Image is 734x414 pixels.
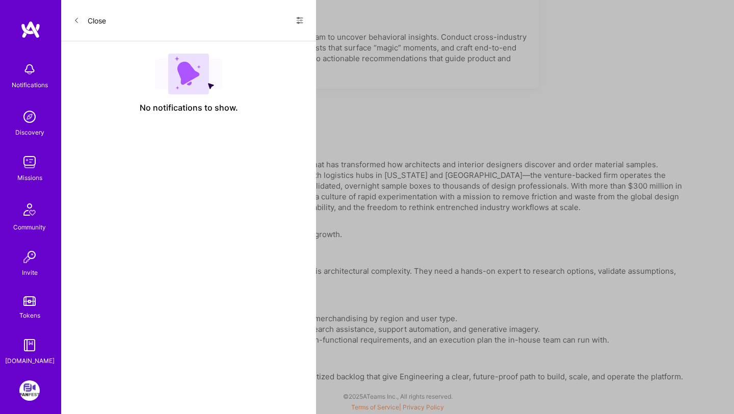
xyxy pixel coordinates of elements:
img: discovery [19,107,40,127]
span: No notifications to show. [140,102,238,113]
img: guide book [19,335,40,355]
a: FanFest: Media Engagement Platform [17,380,42,401]
img: Community [17,197,42,222]
button: Close [73,12,106,29]
div: Discovery [15,127,44,138]
div: Invite [22,267,38,278]
div: Missions [17,172,42,183]
img: tokens [23,296,36,306]
img: bell [19,59,40,80]
img: teamwork [19,152,40,172]
img: logo [20,20,41,39]
div: Notifications [12,80,48,90]
img: empty [155,54,222,94]
div: Community [13,222,46,232]
div: [DOMAIN_NAME] [5,355,55,366]
img: FanFest: Media Engagement Platform [19,380,40,401]
div: Tokens [19,310,40,321]
img: Invite [19,247,40,267]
